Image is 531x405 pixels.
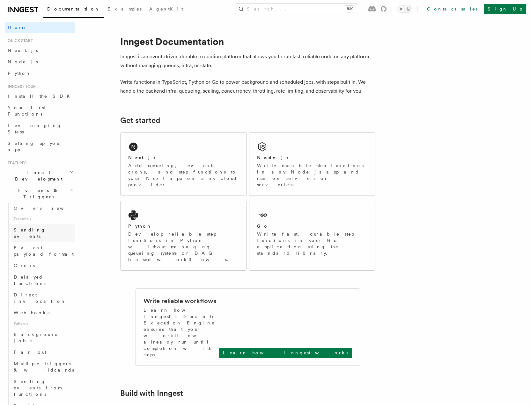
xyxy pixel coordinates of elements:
a: Learn how Inngest works [219,348,352,358]
button: Events & Triggers [5,185,75,202]
a: Python [5,67,75,79]
span: Leveraging Steps [8,123,62,134]
kbd: ⌘K [345,6,354,12]
p: Develop reliable step functions in Python without managing queueing systems or DAG based workflows. [128,231,239,263]
span: Delayed functions [14,274,46,286]
span: Your first Functions [8,105,46,117]
a: Delayed functions [11,271,75,289]
span: Setting up your app [8,141,63,152]
a: Sending events [11,224,75,242]
a: AgentKit [145,2,187,17]
a: Background jobs [11,329,75,346]
span: Patterns [11,318,75,329]
a: Event payload format [11,242,75,260]
a: Multiple triggers & wildcards [11,358,75,376]
span: AgentKit [149,6,183,11]
a: Crons [11,260,75,271]
span: Home [8,24,26,31]
a: Fan out [11,346,75,358]
a: Contact sales [423,4,481,14]
span: Events & Triggers [5,187,70,200]
span: Event payload format [14,245,74,257]
span: Python [8,71,31,76]
span: Local Development [5,169,70,182]
span: Quick start [5,38,33,43]
a: Examples [104,2,145,17]
h2: Write reliable workflows [144,296,216,305]
span: Webhooks [14,310,49,315]
p: Write fast, durable step functions in your Go application using the standard library. [257,231,367,256]
span: Next.js [8,48,38,53]
a: Webhooks [11,307,75,318]
h1: Inngest Documentation [120,36,375,47]
span: Features [5,160,26,166]
button: Local Development [5,167,75,185]
span: Multiple triggers & wildcards [14,361,74,373]
span: Overview [14,206,79,211]
a: Build with Inngest [120,389,183,398]
p: Write durable step functions in any Node.js app and run on servers or serverless. [257,162,367,188]
p: Learn how Inngest's Durable Execution Engine ensures that your workflow already run until complet... [144,307,219,358]
a: PythonDevelop reliable step functions in Python without managing queueing systems or DAG based wo... [120,201,247,271]
p: Learn how Inngest works [223,350,348,356]
a: Install the SDK [5,90,75,102]
a: Documentation [43,2,104,18]
a: Direct invocation [11,289,75,307]
span: Sending events from functions [14,379,61,397]
span: Essentials [11,214,75,224]
p: Write functions in TypeScript, Python or Go to power background and scheduled jobs, with steps bu... [120,78,375,96]
a: GoWrite fast, durable step functions in your Go application using the standard library. [249,201,375,271]
a: Next.js [5,45,75,56]
span: Direct invocation [14,292,66,304]
span: Inngest tour [5,84,36,89]
h2: Next.js [128,154,156,161]
span: Background jobs [14,332,59,343]
h2: Node.js [257,154,289,161]
a: Sign Up [484,4,526,14]
button: Toggle dark mode [397,5,412,13]
a: Sending events from functions [11,376,75,400]
span: Examples [107,6,142,11]
span: Sending events [14,227,46,239]
a: Overview [11,202,75,214]
a: Setting up your app [5,138,75,155]
span: Install the SDK [8,94,74,99]
span: Crons [14,263,35,268]
h2: Python [128,223,152,229]
a: Get started [120,116,160,125]
p: Add queueing, events, crons, and step functions to your Next app on any cloud provider. [128,162,239,188]
a: Your first Functions [5,102,75,120]
a: Home [5,22,75,33]
a: Node.jsWrite durable step functions in any Node.js app and run on servers or serverless. [249,132,375,196]
a: Leveraging Steps [5,120,75,138]
span: Fan out [14,350,46,355]
a: Next.jsAdd queueing, events, crons, and step functions to your Next app on any cloud provider. [120,132,247,196]
button: Search...⌘K [235,4,358,14]
span: Node.js [8,59,38,64]
a: Node.js [5,56,75,67]
span: Documentation [47,6,100,11]
p: Inngest is an event-driven durable execution platform that allows you to run fast, reliable code ... [120,52,375,70]
h2: Go [257,223,269,229]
